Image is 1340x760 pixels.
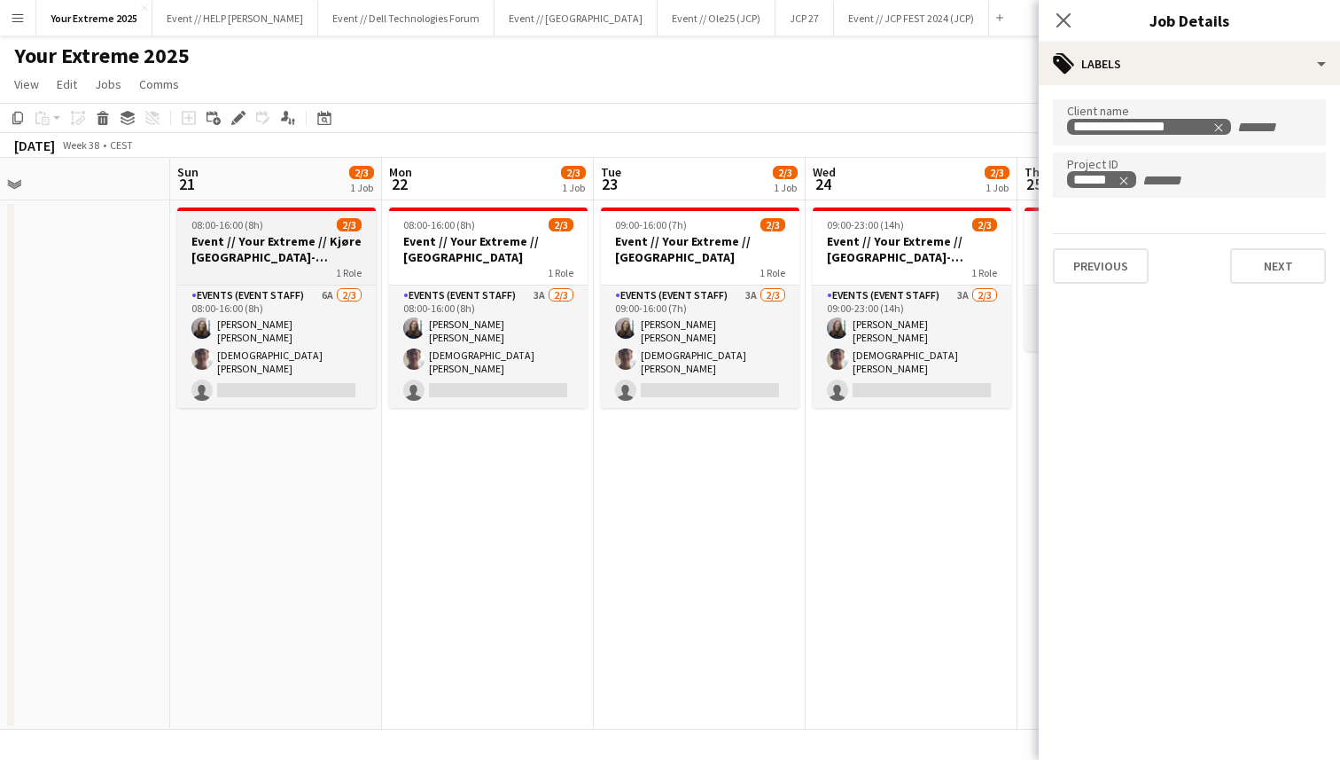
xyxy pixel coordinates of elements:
app-job-card: 08:00-16:00 (8h)2/3Event // Your Extreme // [GEOGRAPHIC_DATA]1 RoleEvents (Event Staff)3A2/308:00... [389,208,588,408]
span: 21 [175,174,199,194]
span: 22 [386,174,412,194]
span: Wed [813,164,836,180]
input: + Label [1235,120,1311,136]
h3: Job Details [1039,9,1340,32]
app-card-role: Events (Event Staff)6A2/308:00-16:00 (8h)[PERSON_NAME] [PERSON_NAME][DEMOGRAPHIC_DATA][PERSON_NAME] [177,286,376,408]
app-job-card: 09:00-23:00 (14h)2/3Event // Your Extreme // [GEOGRAPHIC_DATA]-[GEOGRAPHIC_DATA]1 RoleEvents (Eve... [813,208,1011,408]
span: 2/3 [972,218,997,231]
div: CEST [110,138,133,152]
button: Event // Dell Technologies Forum [318,1,495,35]
button: Event // JCP FEST 2024 (JCP) [834,1,989,35]
span: 24 [810,174,836,194]
a: View [7,73,46,96]
span: 08:00-16:00 (8h) [403,218,475,231]
span: 2/3 [985,166,1009,179]
button: Event // HELP [PERSON_NAME] [152,1,318,35]
span: Thu [1024,164,1047,180]
div: 1 Job [562,181,585,194]
span: Sun [177,164,199,180]
span: 1 Role [336,266,362,279]
div: 1 Job [774,181,797,194]
span: 2/3 [549,218,573,231]
span: 2/3 [337,218,362,231]
app-job-card: 08:00-14:00 (6h)1/1Event // Your Extreme // Tilbakelevering1 RoleEvents (Driver)1/108:00-14:00 (6... [1024,208,1223,351]
h3: Event // Your Extreme // Kjøre [GEOGRAPHIC_DATA]-[GEOGRAPHIC_DATA] [177,233,376,265]
div: 255104 [1073,173,1130,187]
span: 2/3 [561,166,586,179]
h3: Event // Your Extreme // [GEOGRAPHIC_DATA]-[GEOGRAPHIC_DATA] [813,233,1011,265]
app-card-role: Events (Event Staff)3A2/309:00-23:00 (14h)[PERSON_NAME] [PERSON_NAME][DEMOGRAPHIC_DATA][PERSON_NAME] [813,286,1011,408]
span: Week 38 [58,138,103,152]
span: Jobs [95,76,121,92]
span: View [14,76,39,92]
app-card-role: Events (Event Staff)3A2/308:00-16:00 (8h)[PERSON_NAME] [PERSON_NAME][DEMOGRAPHIC_DATA][PERSON_NAME] [389,286,588,408]
span: 2/3 [760,218,785,231]
span: 09:00-16:00 (7h) [615,218,687,231]
app-card-role: Events (Event Staff)3A2/309:00-16:00 (7h)[PERSON_NAME] [PERSON_NAME][DEMOGRAPHIC_DATA][PERSON_NAME] [601,286,799,408]
a: Comms [132,73,186,96]
span: Tue [601,164,621,180]
span: 1 Role [548,266,573,279]
app-job-card: 08:00-16:00 (8h)2/3Event // Your Extreme // Kjøre [GEOGRAPHIC_DATA]-[GEOGRAPHIC_DATA]1 RoleEvents... [177,208,376,408]
span: 1 Role [760,266,785,279]
span: Mon [389,164,412,180]
button: Event // Ole25 (JCP) [658,1,775,35]
div: [DATE] [14,137,55,154]
span: 2/3 [349,166,374,179]
a: Jobs [88,73,129,96]
span: Comms [139,76,179,92]
h3: Event // Your Extreme // [GEOGRAPHIC_DATA] [389,233,588,265]
button: Next [1230,248,1326,284]
span: 09:00-23:00 (14h) [827,218,904,231]
button: Your Extreme 2025 [36,1,152,35]
span: 23 [598,174,621,194]
app-card-role: Events (Driver)1/108:00-14:00 (6h)[DEMOGRAPHIC_DATA][PERSON_NAME] [1024,286,1223,351]
span: Edit [57,76,77,92]
app-job-card: 09:00-16:00 (7h)2/3Event // Your Extreme // [GEOGRAPHIC_DATA]1 RoleEvents (Event Staff)3A2/309:00... [601,208,799,408]
span: 1 Role [971,266,997,279]
h1: Your Extreme 2025 [14,43,190,69]
delete-icon: Remove tag [1116,173,1130,187]
input: + Label [1141,173,1216,189]
span: 25 [1022,174,1047,194]
h3: Event // Your Extreme // Tilbakelevering [1024,233,1223,265]
a: Edit [50,73,84,96]
button: Previous [1053,248,1149,284]
button: Event // [GEOGRAPHIC_DATA] [495,1,658,35]
span: 08:00-16:00 (8h) [191,218,263,231]
delete-icon: Remove tag [1211,120,1225,134]
button: JCP 27 [775,1,834,35]
div: Labels [1039,43,1340,85]
div: 1 Job [350,181,373,194]
div: 1 Job [986,181,1009,194]
h3: Event // Your Extreme // [GEOGRAPHIC_DATA] [601,233,799,265]
span: 2/3 [773,166,798,179]
div: Kongsberg Gruppen [1073,120,1225,134]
